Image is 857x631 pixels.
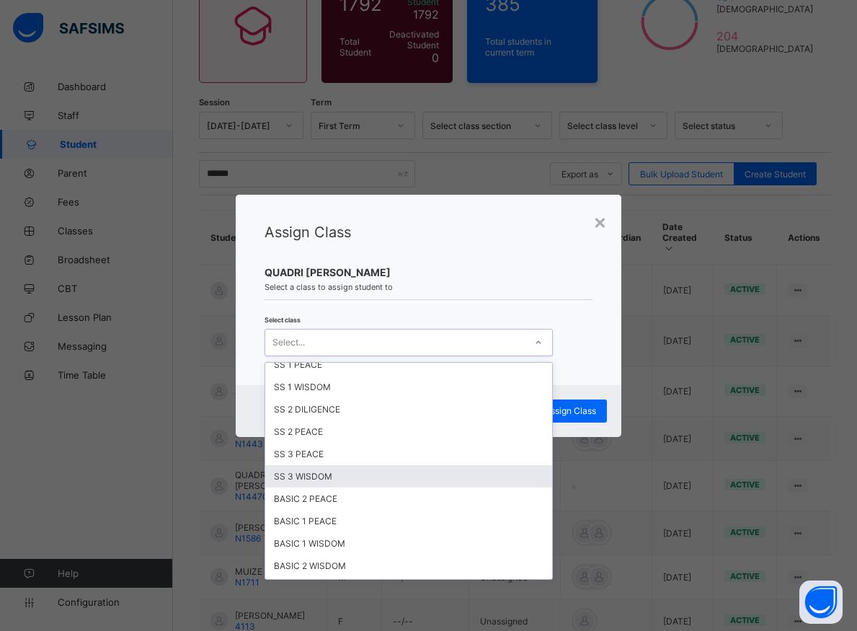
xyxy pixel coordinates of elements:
[593,209,607,234] div: ×
[265,316,301,324] span: Select class
[265,532,552,555] div: BASIC 1 WISDOM
[265,577,552,599] div: BASIC 3 PEACE
[799,581,843,624] button: Open asap
[265,224,351,241] span: Assign Class
[265,465,552,487] div: SS 3 WISDOM
[265,443,552,465] div: SS 3 PEACE
[265,555,552,577] div: BASIC 2 WISDOM
[265,282,592,292] span: Select a class to assign student to
[265,353,552,376] div: SS 1 PEACE
[545,405,596,416] span: Assign Class
[265,398,552,420] div: SS 2 DILIGENCE
[265,510,552,532] div: BASIC 1 PEACE
[265,487,552,510] div: BASIC 2 PEACE
[265,376,552,398] div: SS 1 WISDOM
[265,420,552,443] div: SS 2 PEACE
[265,266,592,278] span: QUADRI [PERSON_NAME]
[272,329,305,356] div: Select...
